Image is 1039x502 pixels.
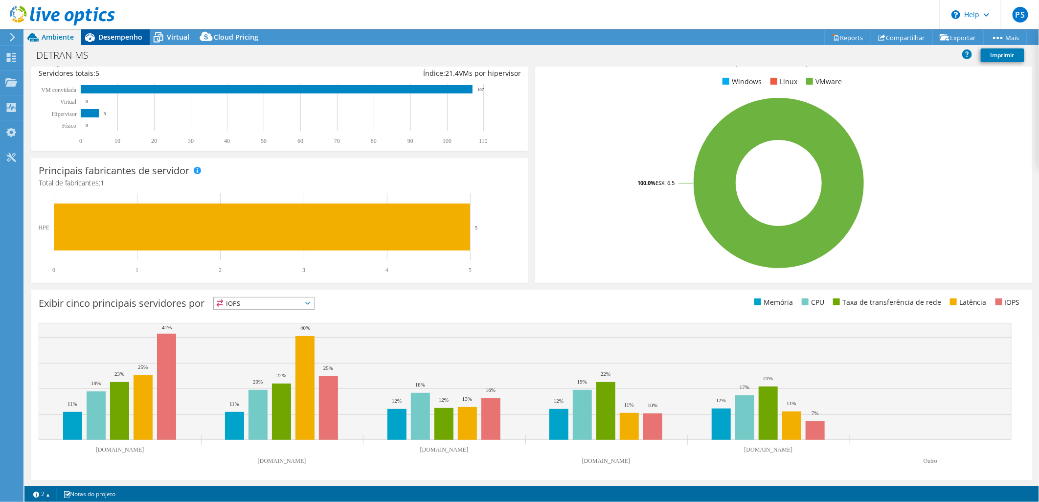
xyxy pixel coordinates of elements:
li: VMware [804,76,842,87]
text: 25% [138,364,148,370]
text: 20% [253,379,263,385]
text: 11% [787,400,796,406]
text: 41% [162,324,172,330]
text: 40 [224,137,230,144]
span: Ambiente [42,32,74,42]
text: [DOMAIN_NAME] [258,457,306,464]
span: Virtual [167,32,189,42]
text: 70 [334,137,340,144]
text: 1 [136,267,138,274]
text: 17% [740,384,749,390]
text: 107 [477,87,484,92]
text: 18% [415,382,425,388]
tspan: Físico [62,122,76,129]
span: Desempenho [98,32,142,42]
text: 7% [812,410,819,416]
li: Windows [720,76,762,87]
li: Latência [948,297,987,308]
text: 11% [229,401,239,407]
a: Exportar [932,30,984,45]
li: IOPS [993,297,1020,308]
a: Mais [983,30,1027,45]
div: Servidores totais: [39,68,280,79]
span: Cloud Pricing [214,32,258,42]
text: [DOMAIN_NAME] [420,446,469,453]
text: 0 [86,123,88,128]
text: [DOMAIN_NAME] [745,446,793,453]
text: 0 [52,267,55,274]
text: Hipervisor [52,111,77,117]
span: PS [1013,7,1028,23]
span: 5 [95,68,99,78]
text: [DOMAIN_NAME] [582,457,631,464]
text: VM convidada [41,87,76,93]
h4: Total de fabricantes: [39,178,521,188]
a: Reports [824,30,871,45]
text: Virtual [60,98,77,105]
text: 23% [114,371,124,377]
text: 22% [601,371,610,377]
text: 21% [763,375,773,381]
li: Taxa de transferência de rede [831,297,941,308]
span: IOPS [214,297,314,309]
a: Notas do projeto [56,488,122,500]
text: 19% [577,379,587,385]
text: 10% [648,402,657,408]
text: 2 [219,267,222,274]
text: HPE [38,224,49,231]
text: 11% [624,402,634,408]
text: 40% [300,325,310,331]
text: 60 [297,137,303,144]
text: 11% [68,401,77,407]
text: 22% [276,372,286,378]
text: 100 [443,137,452,144]
text: Outro [924,457,937,464]
text: 0 [79,137,82,144]
text: 12% [439,397,449,403]
a: Compartilhar [871,30,933,45]
text: [DOMAIN_NAME] [96,446,144,453]
a: 2 [26,488,57,500]
text: 50 [261,137,267,144]
li: CPU [799,297,824,308]
text: 4 [385,267,388,274]
h1: DETRAN-MS [32,50,104,61]
text: 30 [188,137,194,144]
text: 80 [371,137,377,144]
h3: Principais fabricantes de servidor [39,165,189,176]
text: 0 [86,99,88,104]
text: 16% [486,387,496,393]
svg: \n [951,10,960,19]
text: 25% [323,365,333,371]
text: 13% [462,396,472,402]
text: 5 [104,111,106,116]
text: 12% [716,397,726,403]
a: Imprimir [981,48,1024,62]
li: Memória [752,297,793,308]
text: 5 [469,267,472,274]
text: 12% [392,398,402,404]
text: 110 [479,137,488,144]
text: 10 [114,137,120,144]
span: 21.4 [445,68,459,78]
div: Índice: VMs por hipervisor [280,68,521,79]
text: 20 [151,137,157,144]
text: 3 [302,267,305,274]
tspan: ESXi 6.5 [655,179,675,186]
tspan: 100.0% [637,179,655,186]
text: 90 [407,137,413,144]
text: 5 [475,225,478,230]
li: Linux [768,76,797,87]
text: 12% [554,398,564,404]
text: 19% [91,380,101,386]
span: 1 [100,178,104,187]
